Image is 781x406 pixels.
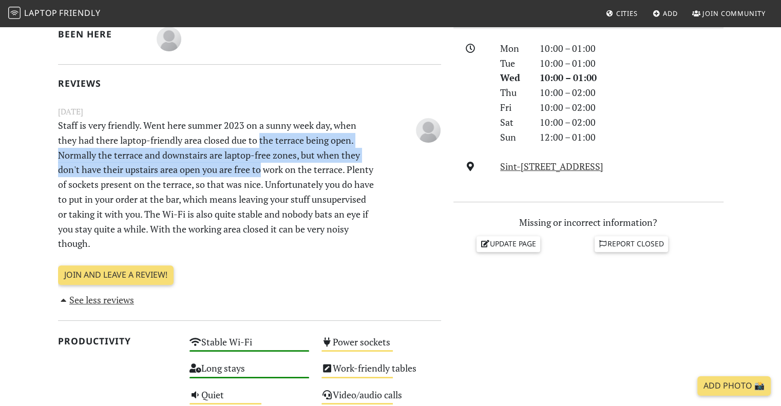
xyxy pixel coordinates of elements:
div: 10:00 – 01:00 [534,56,730,71]
p: Staff is very friendly. Went here summer 2023 on a sunny week day, when they had there laptop-fri... [52,118,382,251]
div: Power sockets [315,334,447,360]
span: Add [663,9,678,18]
a: LaptopFriendly LaptopFriendly [8,5,101,23]
div: Stable Wi-Fi [183,334,315,360]
div: Mon [494,41,533,56]
h2: Been here [58,29,145,40]
span: Cities [616,9,638,18]
span: Join Community [702,9,766,18]
div: 10:00 – 01:00 [534,41,730,56]
a: Add [649,4,682,23]
div: Wed [494,70,533,85]
div: 10:00 – 02:00 [534,100,730,115]
div: Work-friendly tables [315,360,447,386]
a: Add Photo 📸 [697,376,771,396]
div: 12:00 – 01:00 [534,130,730,145]
a: Report closed [595,236,669,252]
div: Thu [494,85,533,100]
img: blank-535327c66bd565773addf3077783bbfce4b00ec00e9fd257753287c682c7fa38.png [157,27,181,51]
a: Cities [602,4,642,23]
div: 10:00 – 02:00 [534,115,730,130]
img: blank-535327c66bd565773addf3077783bbfce4b00ec00e9fd257753287c682c7fa38.png [416,118,441,143]
h2: Reviews [58,78,441,89]
a: See less reviews [58,294,135,306]
span: Emma Nuchelmans [416,123,441,135]
span: Laptop [24,7,58,18]
a: Sint-[STREET_ADDRESS] [500,160,603,172]
div: Long stays [183,360,315,386]
div: 10:00 – 01:00 [534,70,730,85]
img: LaptopFriendly [8,7,21,19]
div: Sun [494,130,533,145]
div: 10:00 – 02:00 [534,85,730,100]
a: Join Community [688,4,770,23]
span: Friendly [59,7,100,18]
span: Emma Nuchelmans [157,32,181,44]
div: Tue [494,56,533,71]
div: Fri [494,100,533,115]
div: Sat [494,115,533,130]
h2: Productivity [58,336,178,346]
a: Join and leave a review! [58,265,174,285]
small: [DATE] [52,105,447,118]
p: Missing or incorrect information? [453,215,723,230]
a: Update page [477,236,540,252]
